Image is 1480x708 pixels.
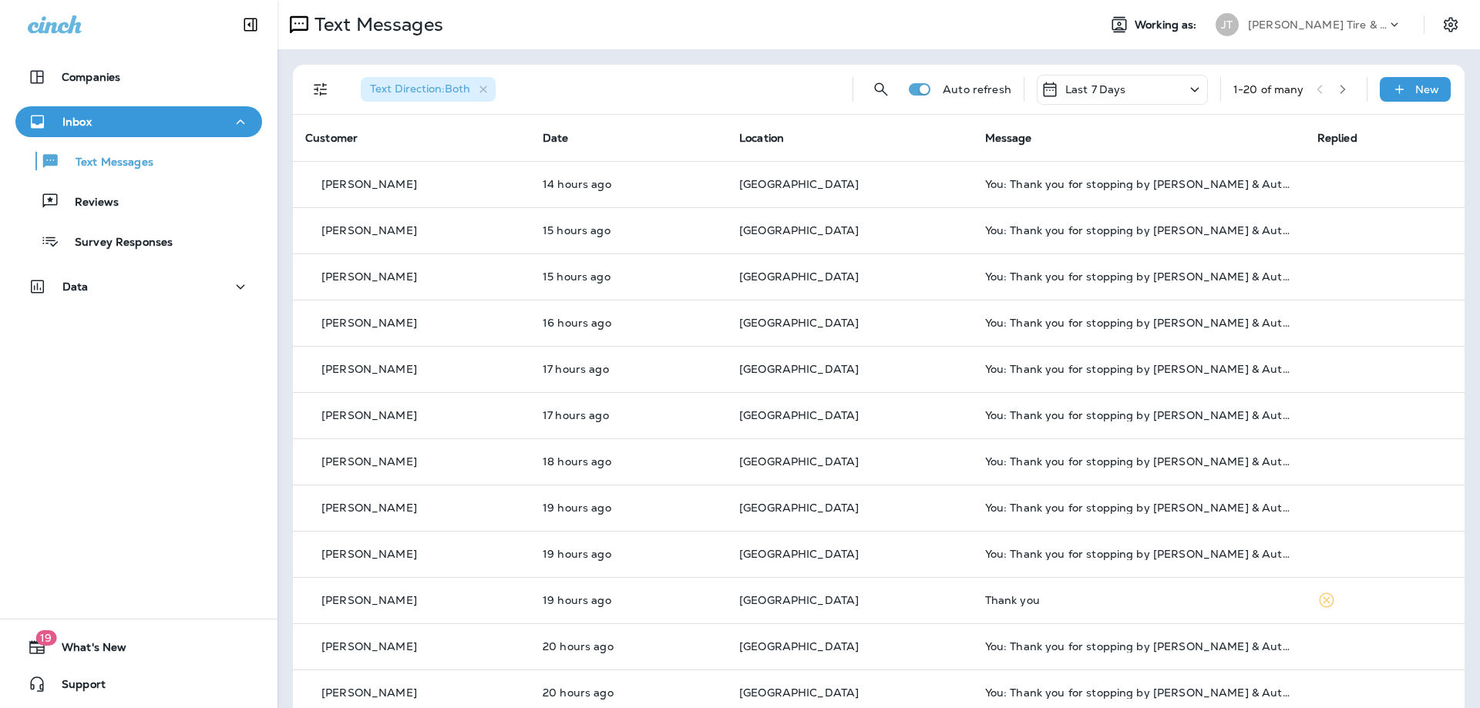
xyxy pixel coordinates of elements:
p: Aug 21, 2025 11:50 AM [543,594,715,606]
p: Aug 21, 2025 04:58 PM [543,178,715,190]
button: Survey Responses [15,225,262,257]
div: You: Thank you for stopping by Jensen Tire & Auto - North 90th Street. Please take 30 seconds to ... [985,548,1293,560]
p: New [1415,83,1439,96]
div: You: Thank you for stopping by Jensen Tire & Auto - North 90th Street. Please take 30 seconds to ... [985,363,1293,375]
p: Reviews [59,196,119,210]
span: Message [985,131,1032,145]
p: Aug 21, 2025 03:58 PM [543,224,715,237]
span: [GEOGRAPHIC_DATA] [739,455,859,468]
span: Text Direction : Both [370,82,470,96]
p: Auto refresh [943,83,1011,96]
button: Reviews [15,185,262,217]
p: Text Messages [308,13,443,36]
span: Date [543,131,569,145]
button: Collapse Sidebar [229,9,272,40]
span: Replied [1317,131,1357,145]
div: You: Thank you for stopping by Jensen Tire & Auto - North 90th Street. Please take 30 seconds to ... [985,686,1293,699]
button: Companies [15,62,262,92]
div: You: Thank you for stopping by Jensen Tire & Auto - North 90th Street. Please take 30 seconds to ... [985,409,1293,421]
span: Location [739,131,784,145]
span: [GEOGRAPHIC_DATA] [739,686,859,700]
p: Aug 21, 2025 10:58 AM [543,686,715,699]
div: 1 - 20 of many [1233,83,1304,96]
button: Search Messages [866,74,896,105]
span: [GEOGRAPHIC_DATA] [739,501,859,515]
p: Data [62,280,89,293]
p: [PERSON_NAME] [321,686,417,699]
p: Companies [62,71,120,83]
button: Support [15,669,262,700]
span: [GEOGRAPHIC_DATA] [739,593,859,607]
p: [PERSON_NAME] Tire & Auto [1248,18,1387,31]
div: JT [1216,13,1239,36]
p: Aug 21, 2025 01:59 PM [543,409,715,421]
p: [PERSON_NAME] [321,270,417,283]
button: 19What's New [15,632,262,663]
div: You: Thank you for stopping by Jensen Tire & Auto - North 90th Street. Please take 30 seconds to ... [985,270,1293,283]
p: Aug 21, 2025 12:58 PM [543,455,715,468]
p: [PERSON_NAME] [321,455,417,468]
div: Text Direction:Both [361,77,496,102]
button: Inbox [15,106,262,137]
p: [PERSON_NAME] [321,409,417,421]
p: [PERSON_NAME] [321,317,417,329]
div: You: Thank you for stopping by Jensen Tire & Auto - North 90th Street. Please take 30 seconds to ... [985,178,1293,190]
p: Survey Responses [59,236,173,250]
button: Data [15,271,262,302]
p: Text Messages [60,156,153,170]
span: [GEOGRAPHIC_DATA] [739,362,859,376]
div: You: Thank you for stopping by Jensen Tire & Auto - North 90th Street. Please take 30 seconds to ... [985,502,1293,514]
p: [PERSON_NAME] [321,363,417,375]
p: [PERSON_NAME] [321,640,417,653]
p: [PERSON_NAME] [321,224,417,237]
span: [GEOGRAPHIC_DATA] [739,547,859,561]
div: You: Thank you for stopping by Jensen Tire & Auto - North 90th Street. Please take 30 seconds to ... [985,455,1293,468]
p: [PERSON_NAME] [321,502,417,514]
p: Aug 21, 2025 03:58 PM [543,270,715,283]
span: Working as: [1135,18,1200,32]
p: Aug 21, 2025 10:58 AM [543,640,715,653]
p: Aug 21, 2025 01:59 PM [543,363,715,375]
p: [PERSON_NAME] [321,178,417,190]
span: What's New [46,641,126,659]
span: [GEOGRAPHIC_DATA] [739,408,859,422]
span: 19 [35,630,56,646]
span: [GEOGRAPHIC_DATA] [739,177,859,191]
div: You: Thank you for stopping by Jensen Tire & Auto - North 90th Street. Please take 30 seconds to ... [985,640,1293,653]
span: [GEOGRAPHIC_DATA] [739,639,859,653]
p: Aug 21, 2025 02:58 PM [543,317,715,329]
button: Text Messages [15,145,262,177]
span: Customer [305,131,358,145]
button: Filters [305,74,336,105]
span: Support [46,678,106,696]
div: You: Thank you for stopping by Jensen Tire & Auto - North 90th Street. Please take 30 seconds to ... [985,317,1293,329]
div: Thank you [985,594,1293,606]
p: Inbox [62,116,92,128]
span: [GEOGRAPHIC_DATA] [739,270,859,284]
button: Settings [1437,11,1465,39]
p: Aug 21, 2025 11:58 AM [543,502,715,514]
p: [PERSON_NAME] [321,548,417,560]
div: You: Thank you for stopping by Jensen Tire & Auto - North 90th Street. Please take 30 seconds to ... [985,224,1293,237]
span: [GEOGRAPHIC_DATA] [739,223,859,237]
p: Aug 21, 2025 11:58 AM [543,548,715,560]
p: [PERSON_NAME] [321,594,417,606]
span: [GEOGRAPHIC_DATA] [739,316,859,330]
p: Last 7 Days [1065,83,1126,96]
